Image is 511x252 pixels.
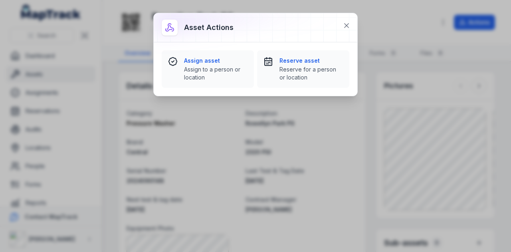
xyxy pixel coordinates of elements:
span: Reserve for a person or location [279,65,343,81]
span: Assign to a person or location [184,65,248,81]
button: Assign assetAssign to a person or location [162,50,254,88]
strong: Assign asset [184,57,248,65]
button: Reserve assetReserve for a person or location [257,50,349,88]
strong: Reserve asset [279,57,343,65]
h3: Asset actions [184,22,234,33]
